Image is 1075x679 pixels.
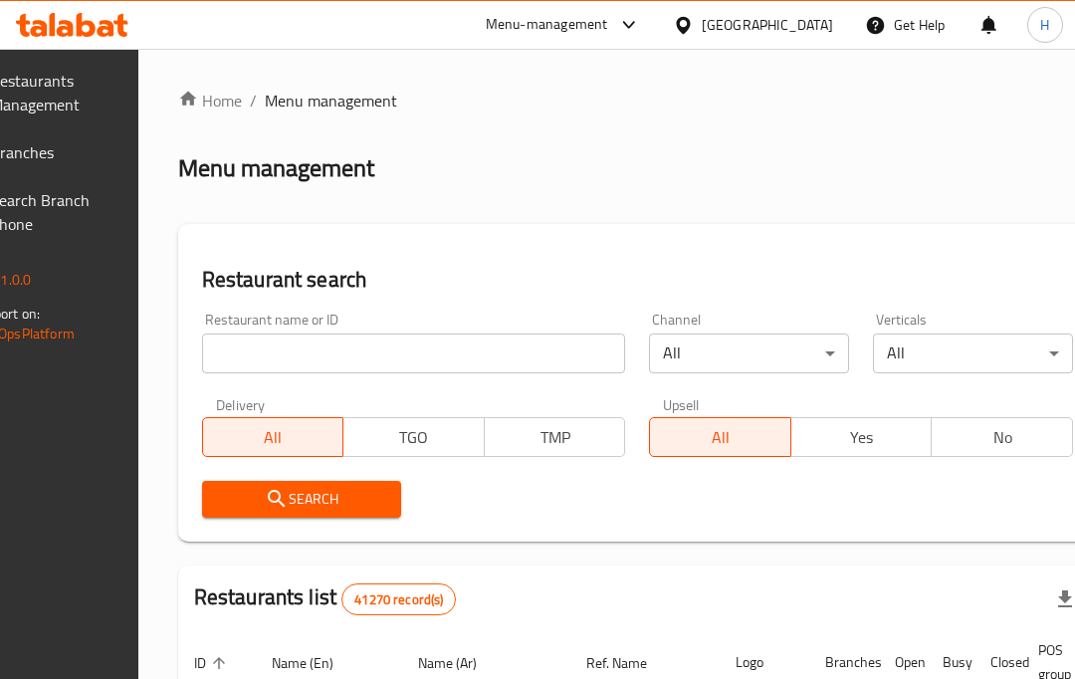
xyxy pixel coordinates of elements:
[178,152,374,184] h2: Menu management
[202,265,1073,295] h2: Restaurant search
[931,417,1073,457] button: No
[940,423,1065,452] span: No
[341,583,456,615] div: Total records count
[649,334,849,373] div: All
[202,481,402,518] button: Search
[702,14,833,36] div: [GEOGRAPHIC_DATA]
[799,423,925,452] span: Yes
[265,89,397,113] span: Menu management
[663,397,700,411] label: Upsell
[418,651,503,675] span: Name (Ar)
[790,417,933,457] button: Yes
[216,397,266,411] label: Delivery
[272,651,359,675] span: Name (En)
[342,417,485,457] button: TGO
[586,651,673,675] span: Ref. Name
[484,417,626,457] button: TMP
[211,423,336,452] span: All
[218,487,386,512] span: Search
[658,423,783,452] span: All
[649,417,791,457] button: All
[493,423,618,452] span: TMP
[250,89,257,113] li: /
[194,582,457,615] h2: Restaurants list
[351,423,477,452] span: TGO
[194,651,232,675] span: ID
[1040,14,1049,36] span: H
[178,89,242,113] a: Home
[202,334,626,373] input: Search for restaurant name or ID..
[202,417,344,457] button: All
[342,590,455,609] span: 41270 record(s)
[873,334,1073,373] div: All
[486,13,608,37] div: Menu-management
